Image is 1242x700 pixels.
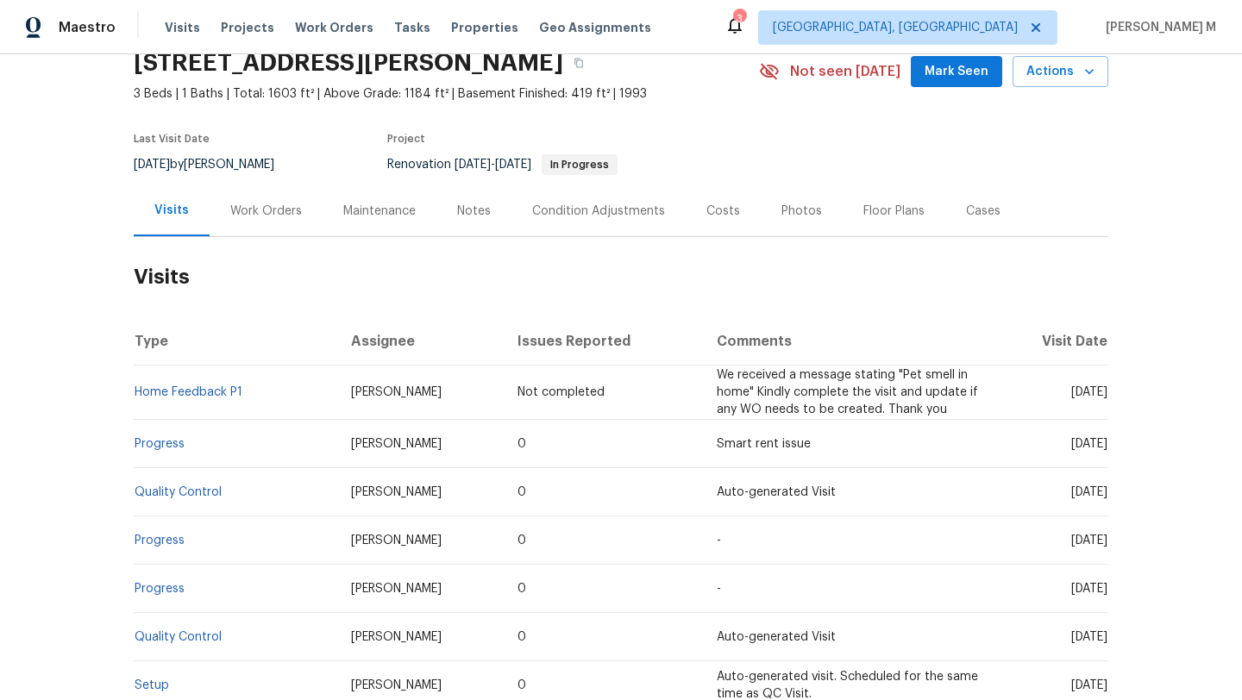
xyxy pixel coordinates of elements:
[59,19,116,36] span: Maestro
[1071,386,1107,398] span: [DATE]
[230,203,302,220] div: Work Orders
[134,317,337,366] th: Type
[517,583,526,595] span: 0
[517,386,605,398] span: Not completed
[455,159,531,171] span: -
[517,438,526,450] span: 0
[717,583,721,595] span: -
[517,534,526,547] span: 0
[135,583,185,595] a: Progress
[995,317,1108,366] th: Visit Date
[1099,19,1216,36] span: [PERSON_NAME] M
[134,85,759,103] span: 3 Beds | 1 Baths | Total: 1603 ft² | Above Grade: 1184 ft² | Basement Finished: 419 ft² | 1993
[387,134,425,144] span: Project
[1071,534,1107,547] span: [DATE]
[504,317,702,366] th: Issues Reported
[1071,679,1107,691] span: [DATE]
[1071,631,1107,643] span: [DATE]
[543,159,616,170] span: In Progress
[351,534,442,547] span: [PERSON_NAME]
[517,486,526,498] span: 0
[387,159,618,171] span: Renovation
[717,534,721,547] span: -
[925,61,988,83] span: Mark Seen
[1026,61,1095,83] span: Actions
[457,203,491,220] div: Notes
[135,486,222,498] a: Quality Control
[781,203,822,220] div: Photos
[539,19,651,36] span: Geo Assignments
[351,679,442,691] span: [PERSON_NAME]
[517,631,526,643] span: 0
[1071,438,1107,450] span: [DATE]
[135,386,242,398] a: Home Feedback P1
[154,202,189,219] div: Visits
[706,203,740,220] div: Costs
[351,583,442,595] span: [PERSON_NAME]
[134,159,170,171] span: [DATE]
[717,369,978,416] span: We received a message stating "Pet smell in home" Kindly complete the visit and update if any WO ...
[135,534,185,547] a: Progress
[733,10,745,28] div: 3
[1071,486,1107,498] span: [DATE]
[1013,56,1108,88] button: Actions
[563,47,594,78] button: Copy Address
[295,19,373,36] span: Work Orders
[351,386,442,398] span: [PERSON_NAME]
[135,438,185,450] a: Progress
[351,486,442,498] span: [PERSON_NAME]
[532,203,665,220] div: Condition Adjustments
[351,631,442,643] span: [PERSON_NAME]
[717,671,978,700] span: Auto-generated visit. Scheduled for the same time as QC Visit.
[343,203,416,220] div: Maintenance
[863,203,925,220] div: Floor Plans
[717,438,811,450] span: Smart rent issue
[517,679,526,691] span: 0
[394,22,430,34] span: Tasks
[134,154,295,175] div: by [PERSON_NAME]
[221,19,274,36] span: Projects
[337,317,505,366] th: Assignee
[495,159,531,171] span: [DATE]
[790,63,900,80] span: Not seen [DATE]
[717,631,836,643] span: Auto-generated Visit
[351,438,442,450] span: [PERSON_NAME]
[134,134,210,144] span: Last Visit Date
[165,19,200,36] span: Visits
[135,631,222,643] a: Quality Control
[134,237,1108,317] h2: Visits
[717,486,836,498] span: Auto-generated Visit
[966,203,1000,220] div: Cases
[451,19,518,36] span: Properties
[703,317,995,366] th: Comments
[773,19,1018,36] span: [GEOGRAPHIC_DATA], [GEOGRAPHIC_DATA]
[135,679,169,691] a: Setup
[455,159,491,171] span: [DATE]
[911,56,1002,88] button: Mark Seen
[134,54,563,72] h2: [STREET_ADDRESS][PERSON_NAME]
[1071,583,1107,595] span: [DATE]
